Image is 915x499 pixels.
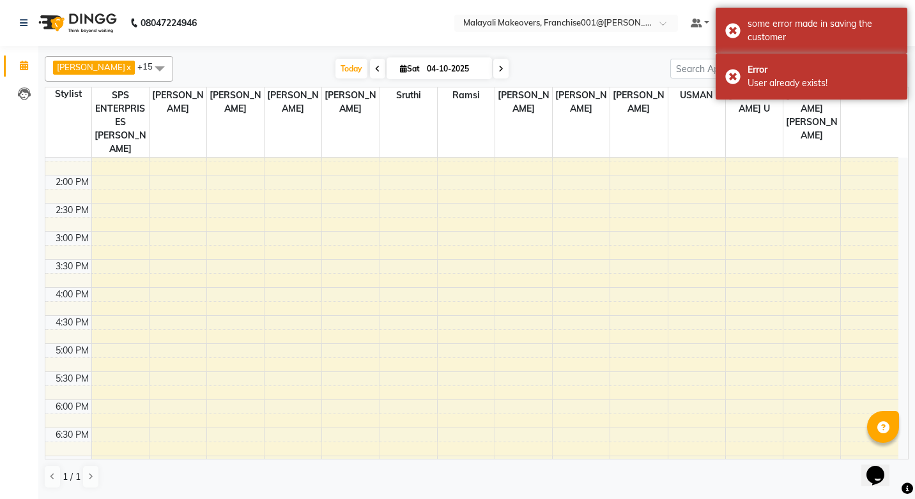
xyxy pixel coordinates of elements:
[125,62,131,72] a: x
[53,260,91,273] div: 3:30 PM
[397,64,423,73] span: Sat
[610,87,667,117] span: [PERSON_NAME]
[150,87,206,117] span: [PERSON_NAME]
[141,5,197,41] b: 08047224946
[45,87,91,101] div: Stylist
[335,59,367,78] span: Today
[670,59,782,78] input: Search Appointment
[748,63,898,77] div: Error
[783,87,840,144] span: [PERSON_NAME] [PERSON_NAME]
[553,87,610,117] span: [PERSON_NAME]
[53,372,91,385] div: 5:30 PM
[668,87,725,103] span: USMAN
[53,400,91,413] div: 6:00 PM
[726,87,783,117] span: [PERSON_NAME] U
[53,232,91,245] div: 3:00 PM
[495,87,552,117] span: [PERSON_NAME]
[53,288,91,301] div: 4:00 PM
[53,344,91,357] div: 5:00 PM
[748,17,898,44] div: some error made in saving the customer
[322,87,379,117] span: [PERSON_NAME]
[438,87,495,103] span: Ramsi
[33,5,120,41] img: logo
[53,175,91,189] div: 2:00 PM
[63,470,81,484] span: 1 / 1
[53,428,91,442] div: 6:30 PM
[423,59,487,78] input: 2025-10-04
[265,87,321,117] span: [PERSON_NAME]
[57,62,125,72] span: [PERSON_NAME]
[207,87,264,117] span: [PERSON_NAME]
[92,87,149,157] span: SPS ENTERPRISES [PERSON_NAME]
[53,456,91,470] div: 7:00 PM
[53,204,91,217] div: 2:30 PM
[748,77,898,90] div: User already exists!
[53,316,91,329] div: 4:30 PM
[861,448,902,486] iframe: chat widget
[380,87,437,103] span: Sruthi
[137,61,162,71] span: +15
